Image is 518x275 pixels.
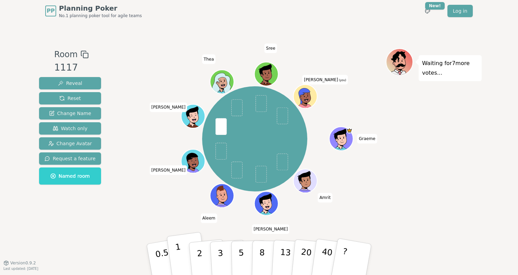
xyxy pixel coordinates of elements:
[54,61,88,75] div: 1117
[425,2,445,10] div: New!
[302,75,348,85] span: Click to change your name
[202,54,216,64] span: Click to change your name
[45,155,96,162] span: Request a feature
[150,103,187,112] span: Click to change your name
[53,125,88,132] span: Watch only
[50,173,90,179] span: Named room
[47,7,54,15] span: PP
[447,5,473,17] a: Log in
[200,214,217,223] span: Click to change your name
[338,79,346,82] span: (you)
[3,267,38,271] span: Last updated: [DATE]
[421,5,434,17] button: New!
[150,165,187,175] span: Click to change your name
[294,85,316,108] button: Click to change your avatar
[252,224,289,234] span: Click to change your name
[39,92,101,104] button: Reset
[39,167,101,185] button: Named room
[48,140,92,147] span: Change Avatar
[39,122,101,135] button: Watch only
[346,128,352,134] span: Graeme is the host
[45,3,142,18] a: PPPlanning PokerNo.1 planning poker tool for agile teams
[54,48,77,61] span: Room
[264,43,277,53] span: Click to change your name
[357,134,377,143] span: Click to change your name
[39,77,101,89] button: Reveal
[59,95,81,102] span: Reset
[39,137,101,150] button: Change Avatar
[59,3,142,13] span: Planning Poker
[10,260,36,266] span: Version 0.9.2
[422,59,478,78] p: Waiting for 7 more votes...
[318,193,332,203] span: Click to change your name
[49,110,91,117] span: Change Name
[39,152,101,165] button: Request a feature
[3,260,36,266] button: Version0.9.2
[58,80,82,87] span: Reveal
[39,107,101,120] button: Change Name
[59,13,142,18] span: No.1 planning poker tool for agile teams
